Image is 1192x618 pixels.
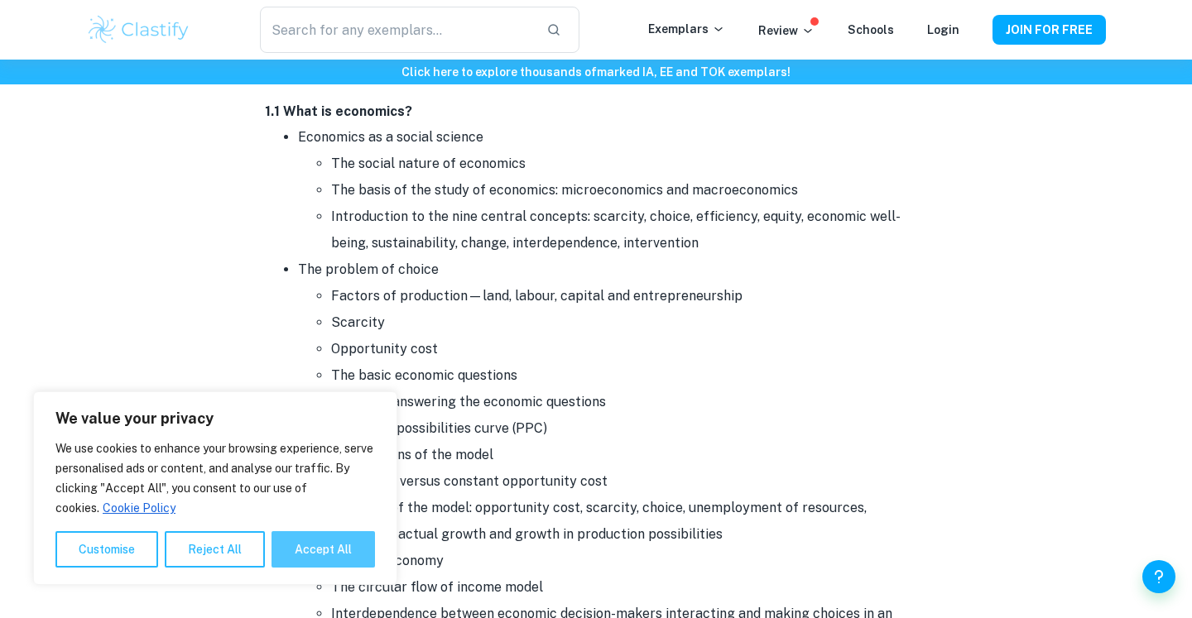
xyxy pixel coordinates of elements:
[55,438,375,518] p: We use cookies to enhance your browsing experience, serve personalised ads or content, and analys...
[265,103,412,119] strong: 1.1 What is economics?
[55,531,158,568] button: Customise
[272,531,375,568] button: Accept All
[331,309,927,336] li: Scarcity
[298,124,927,256] li: Economics as a social science
[165,531,265,568] button: Reject All
[1142,560,1175,593] button: Help and Feedback
[298,256,927,415] li: The problem of choice
[993,15,1106,45] button: JOIN FOR FREE
[927,23,959,36] a: Login
[331,283,927,309] li: Factors of production—land, labour, capital and entrepreneurship
[331,362,927,389] li: The basic economic questions
[3,63,1189,81] h6: Click here to explore thousands of marked IA, EE and TOK exemplars !
[331,495,927,548] li: Features of the model: opportunity cost, scarcity, choice, unemployment of resources, efficiency,...
[331,204,927,256] li: Introduction to the nine central concepts: scarcity, choice, efficiency, equity, economic well-be...
[331,389,927,415] li: Means of answering the economic questions
[648,20,725,38] p: Exemplars
[331,574,927,601] li: The circular flow of income model
[55,409,375,429] p: We value your privacy
[33,391,397,585] div: We value your privacy
[331,336,927,362] li: Opportunity cost
[331,442,927,468] li: Assumptions of the model
[86,13,191,46] img: Clastify logo
[260,7,533,53] input: Search for any exemplars...
[102,501,176,515] a: Cookie Policy
[298,415,927,548] li: The production possibilities curve (PPC)
[758,22,815,40] p: Review
[331,468,927,495] li: Increasing versus constant opportunity cost
[331,177,927,204] li: The basis of the study of economics: microeconomics and macroeconomics
[848,23,894,36] a: Schools
[331,151,927,177] li: The social nature of economics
